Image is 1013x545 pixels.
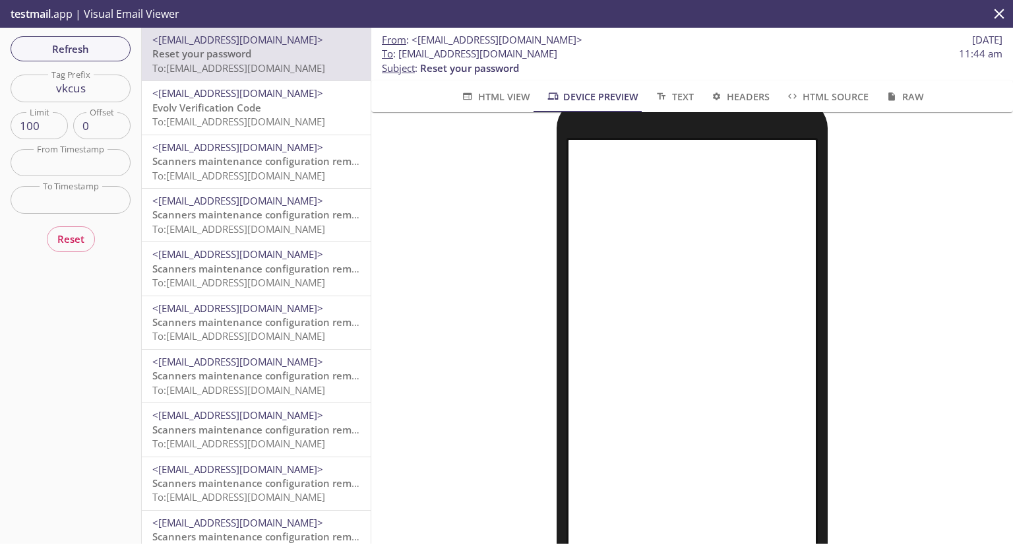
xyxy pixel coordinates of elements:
div: <[EMAIL_ADDRESS][DOMAIN_NAME]>Evolv Verification CodeTo:[EMAIL_ADDRESS][DOMAIN_NAME] [142,81,371,134]
span: Scanners maintenance configuration reminder [152,476,377,490]
div: <[EMAIL_ADDRESS][DOMAIN_NAME]>Reset your passwordTo:[EMAIL_ADDRESS][DOMAIN_NAME] [142,28,371,80]
span: To: [EMAIL_ADDRESS][DOMAIN_NAME] [152,383,325,397]
span: <[EMAIL_ADDRESS][DOMAIN_NAME]> [152,408,323,422]
span: From [382,33,406,46]
span: Subject [382,61,415,75]
span: <[EMAIL_ADDRESS][DOMAIN_NAME]> [152,194,323,207]
span: <[EMAIL_ADDRESS][DOMAIN_NAME]> [152,33,323,46]
span: <[EMAIL_ADDRESS][DOMAIN_NAME]> [152,355,323,368]
span: Evolv Verification Code [152,101,261,114]
span: To: [EMAIL_ADDRESS][DOMAIN_NAME] [152,490,325,503]
span: Raw [884,88,923,105]
span: testmail [11,7,51,21]
span: Scanners maintenance configuration reminder [152,423,377,436]
span: HTML Source [785,88,869,105]
span: Scanners maintenance configuration reminder [152,208,377,221]
div: <[EMAIL_ADDRESS][DOMAIN_NAME]>Scanners maintenance configuration reminderTo:[EMAIL_ADDRESS][DOMAI... [142,189,371,241]
span: Scanners maintenance configuration reminder [152,262,377,275]
span: [DATE] [972,33,1002,47]
p: : [382,47,1002,75]
span: Reset your password [152,47,251,60]
span: To: [EMAIL_ADDRESS][DOMAIN_NAME] [152,276,325,289]
span: <[EMAIL_ADDRESS][DOMAIN_NAME]> [152,463,323,476]
span: To: [EMAIL_ADDRESS][DOMAIN_NAME] [152,437,325,450]
span: <[EMAIL_ADDRESS][DOMAIN_NAME]> [152,141,323,154]
span: Refresh [21,40,120,57]
button: Refresh [11,36,131,61]
span: : [382,33,582,47]
span: <[EMAIL_ADDRESS][DOMAIN_NAME]> [152,302,323,315]
span: HTML View [460,88,530,105]
span: Scanners maintenance configuration reminder [152,530,377,543]
span: Device Preview [546,88,638,105]
div: <[EMAIL_ADDRESS][DOMAIN_NAME]>Scanners maintenance configuration reminderTo:[EMAIL_ADDRESS][DOMAI... [142,135,371,188]
button: Reset [47,226,95,251]
span: Scanners maintenance configuration reminder [152,154,377,168]
div: <[EMAIL_ADDRESS][DOMAIN_NAME]>Scanners maintenance configuration reminderTo:[EMAIL_ADDRESS][DOMAI... [142,296,371,349]
span: To [382,47,393,60]
div: <[EMAIL_ADDRESS][DOMAIN_NAME]>Scanners maintenance configuration reminderTo:[EMAIL_ADDRESS][DOMAI... [142,242,371,295]
span: 11:44 am [959,47,1002,61]
span: <[EMAIL_ADDRESS][DOMAIN_NAME]> [412,33,582,46]
div: <[EMAIL_ADDRESS][DOMAIN_NAME]>Scanners maintenance configuration reminderTo:[EMAIL_ADDRESS][DOMAI... [142,350,371,402]
span: To: [EMAIL_ADDRESS][DOMAIN_NAME] [152,329,325,342]
span: Headers [710,88,770,105]
span: Reset [57,230,84,247]
div: <[EMAIL_ADDRESS][DOMAIN_NAME]>Scanners maintenance configuration reminderTo:[EMAIL_ADDRESS][DOMAI... [142,457,371,510]
span: <[EMAIL_ADDRESS][DOMAIN_NAME]> [152,86,323,100]
span: To: [EMAIL_ADDRESS][DOMAIN_NAME] [152,222,325,236]
span: To: [EMAIL_ADDRESS][DOMAIN_NAME] [152,115,325,128]
span: Text [654,88,693,105]
span: Reset your password [420,61,519,75]
span: <[EMAIL_ADDRESS][DOMAIN_NAME]> [152,247,323,261]
span: Scanners maintenance configuration reminder [152,369,377,382]
div: <[EMAIL_ADDRESS][DOMAIN_NAME]>Scanners maintenance configuration reminderTo:[EMAIL_ADDRESS][DOMAI... [142,403,371,456]
span: To: [EMAIL_ADDRESS][DOMAIN_NAME] [152,169,325,182]
span: To: [EMAIL_ADDRESS][DOMAIN_NAME] [152,61,325,75]
span: <[EMAIL_ADDRESS][DOMAIN_NAME]> [152,516,323,529]
span: : [EMAIL_ADDRESS][DOMAIN_NAME] [382,47,557,61]
span: Scanners maintenance configuration reminder [152,315,377,329]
